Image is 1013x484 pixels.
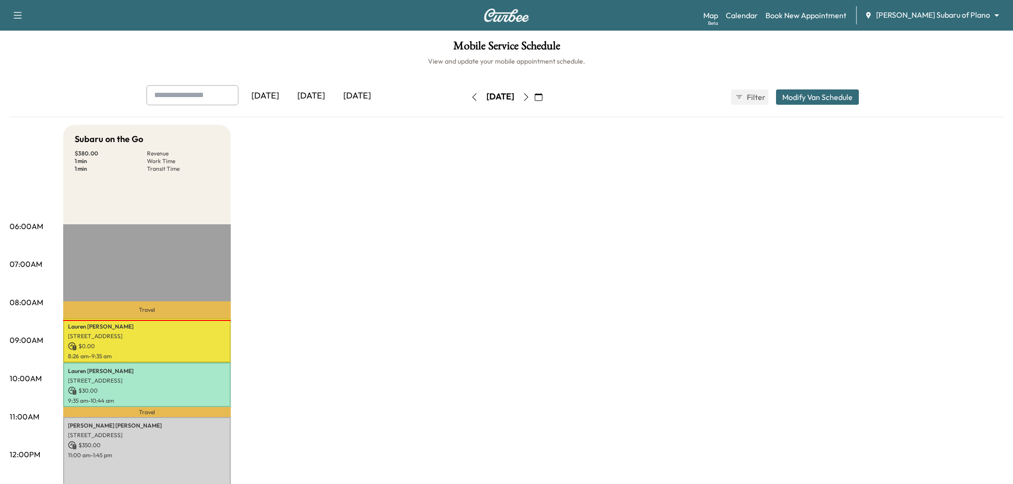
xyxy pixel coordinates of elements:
p: Work Time [147,157,219,165]
h5: Subaru on the Go [75,132,143,146]
p: Lauren [PERSON_NAME] [68,367,226,375]
p: 09:00AM [10,334,43,346]
div: [DATE] [288,85,334,107]
h1: Mobile Service Schedule [10,40,1003,56]
p: Revenue [147,150,219,157]
p: Lauren [PERSON_NAME] [68,323,226,330]
button: Filter [731,89,768,105]
p: 1 min [75,157,147,165]
p: 11:00 am - 1:45 pm [68,451,226,459]
p: $ 350.00 [68,441,226,450]
div: [DATE] [242,85,288,107]
span: [PERSON_NAME] Subaru of Plano [876,10,990,21]
h6: View and update your mobile appointment schedule. [10,56,1003,66]
p: 11:00AM [10,411,39,422]
p: 12:00PM [10,449,40,460]
div: Beta [708,20,718,27]
p: 06:00AM [10,220,43,232]
p: 10:00AM [10,373,42,384]
p: 07:00AM [10,258,42,270]
p: 08:00AM [10,297,43,308]
div: [DATE] [486,91,514,103]
p: [STREET_ADDRESS] [68,431,226,439]
p: [PERSON_NAME] [PERSON_NAME] [68,422,226,429]
img: Curbee Logo [484,9,529,22]
a: Calendar [726,10,758,21]
button: Modify Van Schedule [776,89,859,105]
p: 8:26 am - 9:35 am [68,352,226,360]
p: Travel [63,407,231,418]
p: [STREET_ADDRESS] [68,377,226,385]
p: $ 0.00 [68,342,226,351]
a: MapBeta [703,10,718,21]
p: $ 30.00 [68,386,226,395]
span: Filter [747,91,764,103]
p: Travel [63,301,231,318]
p: 1 min [75,165,147,173]
p: 9:35 am - 10:44 am [68,397,226,405]
a: Book New Appointment [765,10,846,21]
div: [DATE] [334,85,380,107]
p: $ 380.00 [75,150,147,157]
p: Transit Time [147,165,219,173]
p: [STREET_ADDRESS] [68,332,226,340]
